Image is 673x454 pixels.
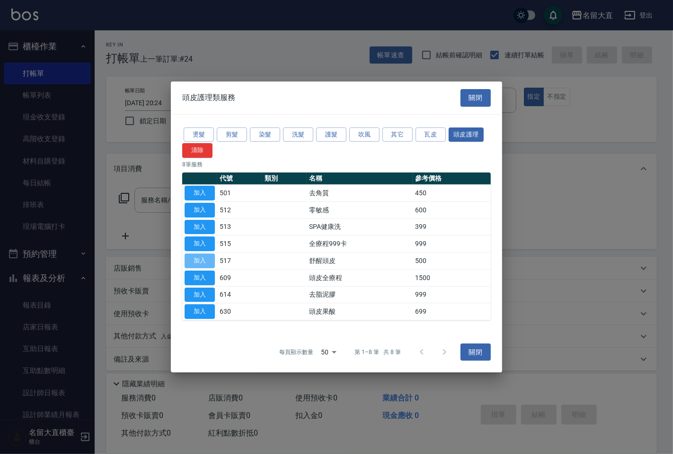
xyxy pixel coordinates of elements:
td: 舒醒頭皮 [307,252,413,269]
td: 600 [413,201,491,218]
th: 類別 [262,173,307,185]
td: 609 [217,269,262,286]
p: 每頁顯示數量 [279,348,313,356]
td: 去脂泥膠 [307,286,413,303]
button: 清除 [182,143,213,158]
td: 614 [217,286,262,303]
button: 其它 [382,127,413,142]
span: 頭皮護理類服務 [182,93,235,102]
td: 頭皮果酸 [307,303,413,320]
td: 全療程999卡 [307,236,413,253]
button: 護髮 [316,127,346,142]
button: 洗髮 [283,127,313,142]
div: 50 [317,339,340,365]
td: 去角質 [307,184,413,201]
button: 關閉 [460,89,491,107]
button: 加入 [185,271,215,285]
td: 517 [217,252,262,269]
button: 加入 [185,304,215,319]
td: 450 [413,184,491,201]
td: 512 [217,201,262,218]
button: 加入 [185,203,215,218]
td: 501 [217,184,262,201]
button: 加入 [185,236,215,251]
td: 515 [217,236,262,253]
button: 瓦皮 [416,127,446,142]
button: 燙髮 [184,127,214,142]
th: 代號 [217,173,262,185]
button: 剪髮 [217,127,247,142]
td: 1500 [413,269,491,286]
td: 399 [413,218,491,236]
td: 頭皮全療程 [307,269,413,286]
td: SPA健康洗 [307,218,413,236]
button: 加入 [185,254,215,268]
td: 513 [217,218,262,236]
td: 999 [413,236,491,253]
button: 加入 [185,219,215,234]
button: 加入 [185,287,215,302]
td: 699 [413,303,491,320]
th: 參考價格 [413,173,491,185]
p: 第 1–8 筆 共 8 筆 [355,348,401,356]
button: 吹風 [349,127,380,142]
th: 名稱 [307,173,413,185]
button: 關閉 [460,344,491,361]
p: 8 筆服務 [182,160,491,169]
td: 999 [413,286,491,303]
td: 630 [217,303,262,320]
td: 零敏感 [307,201,413,218]
button: 染髮 [250,127,280,142]
button: 加入 [185,186,215,200]
td: 500 [413,252,491,269]
button: 頭皮護理 [449,127,484,142]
